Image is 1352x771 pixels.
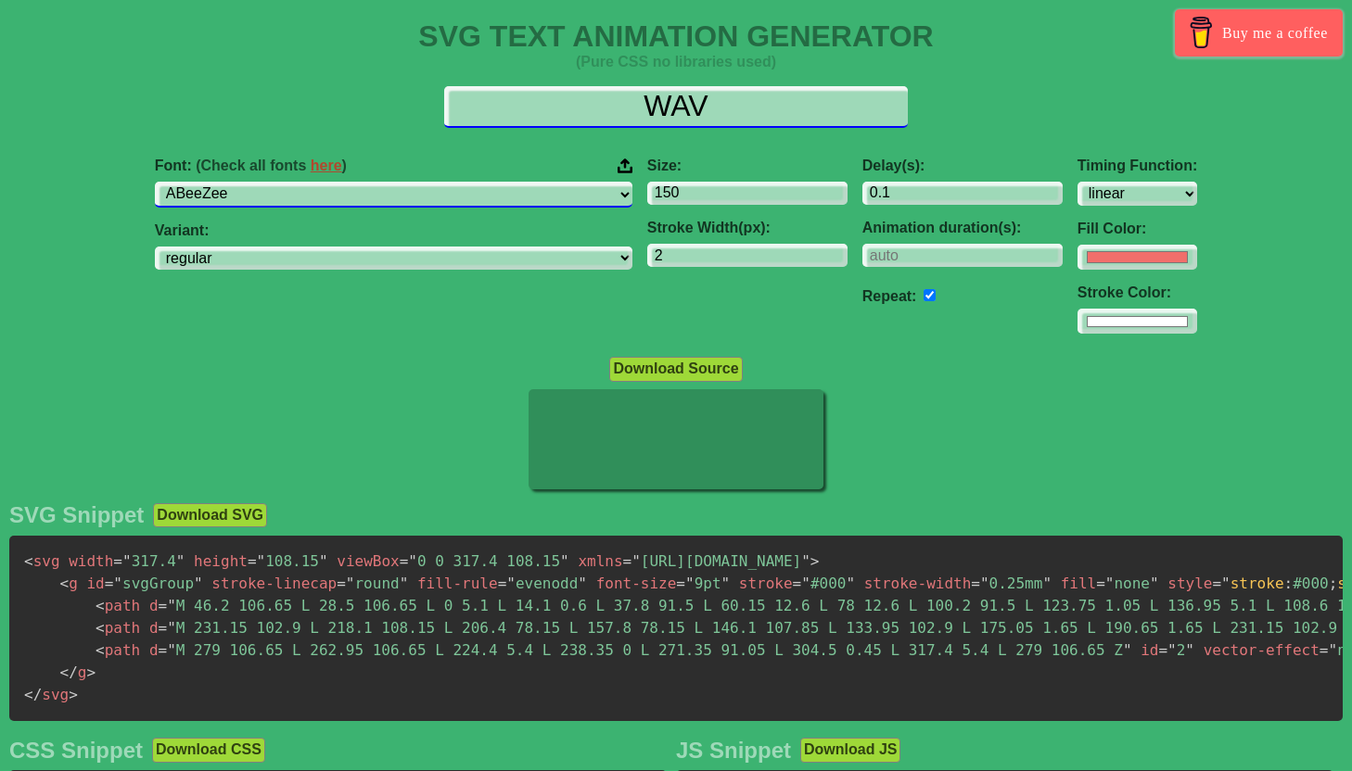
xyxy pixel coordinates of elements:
[9,502,144,528] h2: SVG Snippet
[971,575,980,592] span: =
[400,552,409,570] span: =
[1204,641,1320,659] span: vector-effect
[159,597,168,614] span: =
[155,222,632,239] label: Variant:
[167,641,176,659] span: "
[96,597,140,614] span: path
[846,575,855,592] span: "
[149,641,159,659] span: d
[1175,9,1343,57] a: Buy me a coffee
[1078,221,1197,237] label: Fill Color:
[1061,575,1097,592] span: fill
[69,552,113,570] span: width
[319,552,328,570] span: "
[113,552,185,570] span: 317.4
[623,552,632,570] span: =
[211,575,337,592] span: stroke-linecap
[311,158,342,173] a: here
[346,575,355,592] span: "
[1078,158,1197,174] label: Timing Function:
[1284,575,1294,592] span: :
[647,182,848,205] input: 100
[980,575,989,592] span: "
[1185,17,1218,48] img: Buy me a coffee
[1167,575,1212,592] span: style
[337,552,399,570] span: viewBox
[176,552,185,570] span: "
[1231,575,1284,592] span: stroke
[1158,641,1194,659] span: 2
[1096,575,1105,592] span: =
[149,619,159,637] span: d
[1141,641,1158,659] span: id
[400,552,569,570] span: 0 0 317.4 108.15
[194,575,203,592] span: "
[1320,641,1329,659] span: =
[24,686,42,703] span: </
[676,575,730,592] span: 9pt
[24,552,60,570] span: svg
[862,220,1063,236] label: Animation duration(s):
[24,686,69,703] span: svg
[1150,575,1159,592] span: "
[113,575,122,592] span: "
[1123,641,1132,659] span: "
[96,641,140,659] span: path
[506,575,516,592] span: "
[96,619,140,637] span: path
[86,664,96,681] span: >
[609,357,742,381] button: Download Source
[862,182,1063,205] input: 0.1s
[257,552,266,570] span: "
[155,158,347,174] span: Font:
[105,575,114,592] span: =
[149,597,159,614] span: d
[60,664,87,681] span: g
[248,552,257,570] span: =
[801,552,810,570] span: "
[96,641,105,659] span: <
[159,641,1132,659] span: M 279 106.65 L 262.95 106.65 L 224.4 5.4 L 238.35 0 L 271.35 91.05 L 304.5 0.45 L 317.4 5.4 L 279...
[1329,575,1338,592] span: ;
[801,575,810,592] span: "
[647,158,848,174] label: Size:
[69,686,78,703] span: >
[971,575,1052,592] span: 0.25mm
[1222,17,1328,49] span: Buy me a coffee
[498,575,507,592] span: =
[60,664,78,681] span: </
[1105,575,1115,592] span: "
[793,575,802,592] span: =
[1042,575,1052,592] span: "
[560,552,569,570] span: "
[248,552,328,570] span: 108.15
[86,575,104,592] span: id
[1329,641,1338,659] span: "
[578,552,622,570] span: xmlns
[337,575,346,592] span: =
[685,575,695,592] span: "
[122,552,132,570] span: "
[631,552,641,570] span: "
[159,619,168,637] span: =
[194,552,248,570] span: height
[498,575,587,592] span: evenodd
[924,289,936,301] input: auto
[167,619,176,637] span: "
[800,738,900,762] button: Download JS
[596,575,677,592] span: font-size
[862,244,1063,267] input: auto
[1158,641,1167,659] span: =
[1096,575,1158,592] span: none
[862,158,1063,174] label: Delay(s):
[864,575,972,592] span: stroke-width
[113,552,122,570] span: =
[400,575,409,592] span: "
[444,86,908,128] input: Input Text Here
[1185,641,1194,659] span: "
[417,575,498,592] span: fill-rule
[578,575,587,592] span: "
[152,738,265,762] button: Download CSS
[24,552,33,570] span: <
[647,220,848,236] label: Stroke Width(px):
